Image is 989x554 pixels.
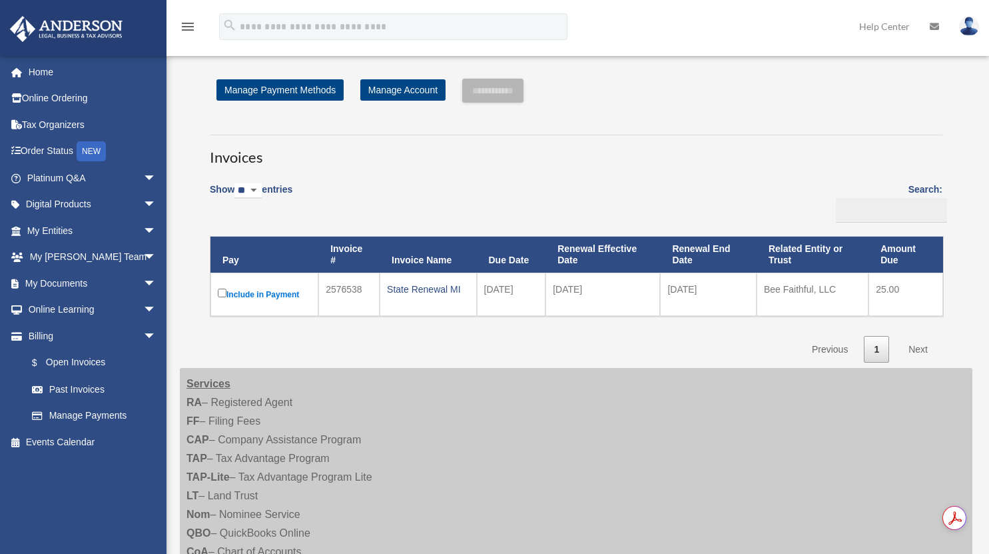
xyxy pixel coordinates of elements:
a: Order StatusNEW [9,138,176,165]
td: [DATE] [660,273,757,316]
th: Pay: activate to sort column descending [210,237,318,273]
h3: Invoices [210,135,942,168]
td: [DATE] [545,273,660,316]
label: Search: [831,181,942,223]
a: My Entitiesarrow_drop_down [9,217,176,244]
strong: FF [186,415,200,427]
th: Renewal Effective Date: activate to sort column ascending [545,237,660,273]
label: Show entries [210,181,292,212]
a: menu [180,23,196,35]
strong: RA [186,397,202,408]
strong: QBO [186,527,210,539]
img: User Pic [959,17,979,36]
th: Related Entity or Trust: activate to sort column ascending [757,237,868,273]
div: State Renewal MI [387,280,469,299]
a: Digital Productsarrow_drop_down [9,191,176,218]
th: Amount Due: activate to sort column ascending [868,237,943,273]
label: Include in Payment [218,286,311,303]
span: arrow_drop_down [143,191,170,219]
strong: Services [186,378,230,389]
img: Anderson Advisors Platinum Portal [6,16,127,42]
span: arrow_drop_down [143,270,170,297]
td: Bee Faithful, LLC [757,273,868,316]
strong: TAP-Lite [186,471,230,483]
strong: TAP [186,453,207,464]
span: arrow_drop_down [143,217,170,245]
a: Online Ordering [9,85,176,112]
th: Invoice Name: activate to sort column ascending [380,237,476,273]
input: Search: [836,198,947,223]
a: Tax Organizers [9,111,176,138]
th: Invoice #: activate to sort column ascending [318,237,380,273]
td: 25.00 [868,273,943,316]
td: 2576538 [318,273,380,316]
a: Events Calendar [9,429,176,455]
a: Next [898,336,938,363]
i: search [222,18,237,33]
th: Due Date: activate to sort column ascending [477,237,546,273]
a: Home [9,59,176,85]
a: Previous [802,336,858,363]
span: arrow_drop_down [143,297,170,324]
select: Showentries [234,183,262,199]
i: menu [180,19,196,35]
th: Renewal End Date: activate to sort column ascending [660,237,757,273]
a: Manage Account [360,79,446,101]
a: Platinum Q&Aarrow_drop_down [9,165,176,191]
span: arrow_drop_down [143,244,170,271]
a: Manage Payments [19,403,170,429]
span: arrow_drop_down [143,323,170,350]
strong: CAP [186,434,209,445]
input: Include in Payment [218,289,226,297]
a: Past Invoices [19,376,170,403]
a: My Documentsarrow_drop_down [9,270,176,297]
a: My [PERSON_NAME] Teamarrow_drop_down [9,244,176,271]
a: Billingarrow_drop_down [9,323,170,349]
span: $ [39,355,46,371]
a: 1 [864,336,889,363]
strong: LT [186,490,198,501]
strong: Nom [186,509,210,520]
span: arrow_drop_down [143,165,170,192]
div: NEW [77,141,106,161]
a: $Open Invoices [19,349,163,377]
td: [DATE] [477,273,546,316]
a: Manage Payment Methods [216,79,344,101]
a: Online Learningarrow_drop_down [9,297,176,323]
